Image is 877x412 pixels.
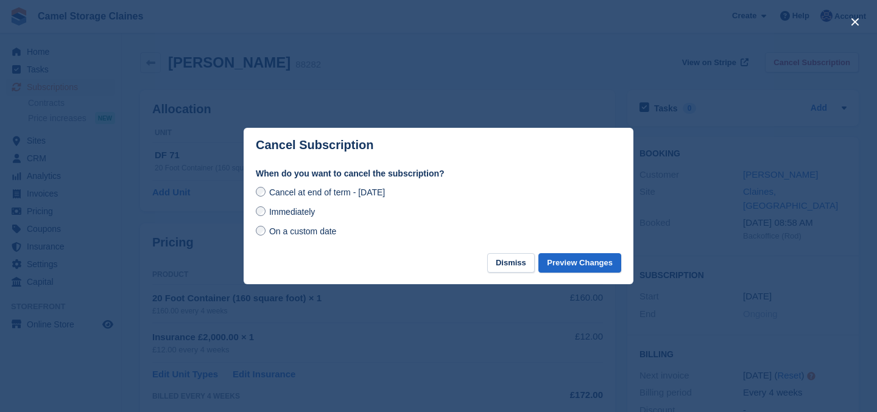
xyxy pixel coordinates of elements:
[256,187,266,197] input: Cancel at end of term - [DATE]
[256,167,621,180] label: When do you want to cancel the subscription?
[256,226,266,236] input: On a custom date
[256,206,266,216] input: Immediately
[269,207,315,217] span: Immediately
[269,226,337,236] span: On a custom date
[845,12,865,32] button: close
[269,187,385,197] span: Cancel at end of term - [DATE]
[538,253,621,273] button: Preview Changes
[487,253,535,273] button: Dismiss
[256,138,373,152] p: Cancel Subscription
